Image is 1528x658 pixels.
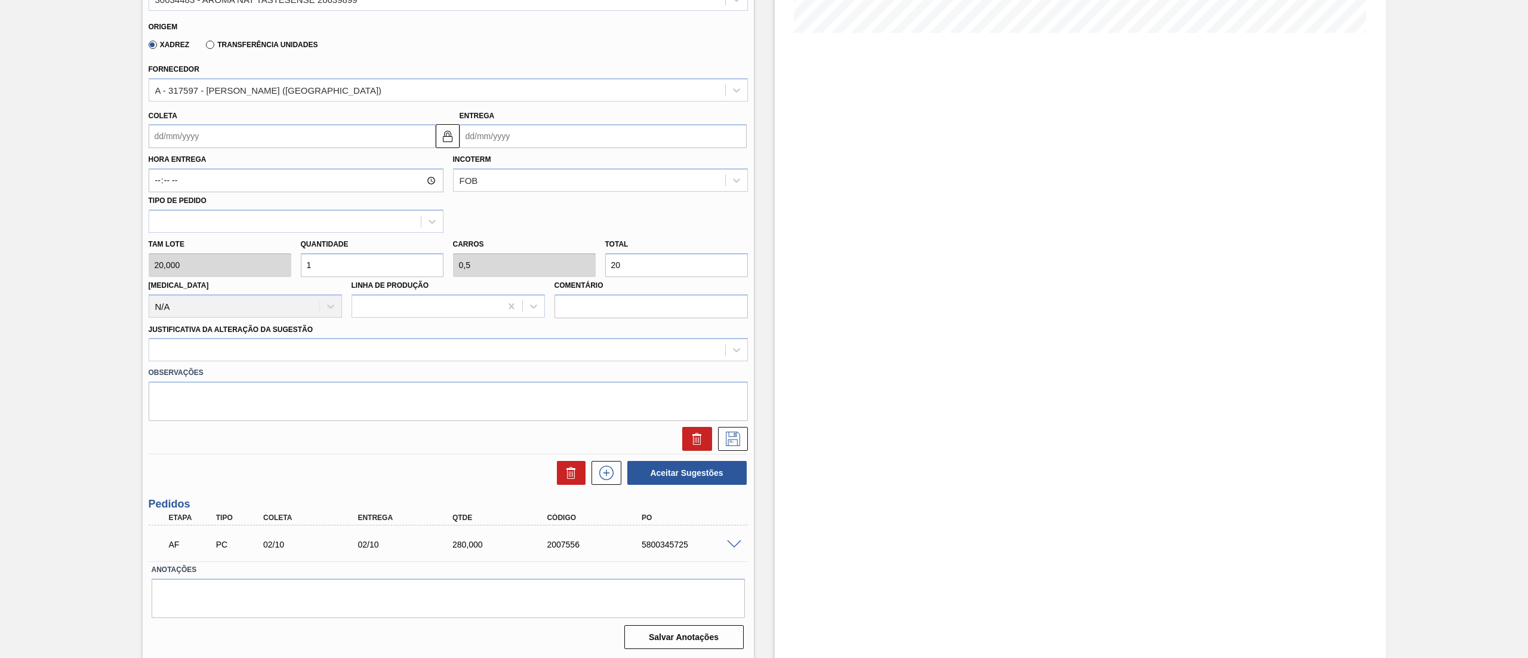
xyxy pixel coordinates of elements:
[149,151,443,168] label: Hora Entrega
[206,41,318,49] label: Transferência Unidades
[449,514,557,522] div: Qtde
[624,625,744,649] button: Salvar Anotações
[149,236,291,253] label: Tam lote
[453,155,491,164] label: Incoterm
[554,277,748,294] label: Comentário
[605,240,629,248] label: Total
[149,124,436,148] input: dd/mm/yyyy
[639,514,747,522] div: PO
[621,460,748,486] div: Aceitar Sugestões
[544,540,652,549] div: 2007556
[260,540,368,549] div: 02/10/2025
[460,112,495,120] label: Entrega
[166,531,217,558] div: Aguardando Faturamento
[149,112,177,120] label: Coleta
[149,41,190,49] label: Xadrez
[460,176,478,186] div: FOB
[213,540,264,549] div: Pedido de Compra
[169,540,214,549] p: AF
[544,514,652,522] div: Código
[149,196,207,205] label: Tipo de pedido
[260,514,368,522] div: Coleta
[639,540,747,549] div: 5800345725
[149,498,748,511] h3: Pedidos
[436,124,460,148] button: locked
[213,514,264,522] div: Tipo
[551,461,586,485] div: Excluir Sugestões
[355,514,463,522] div: Entrega
[352,281,429,290] label: Linha de Produção
[453,240,484,248] label: Carros
[460,124,747,148] input: dd/mm/yyyy
[440,129,455,143] img: locked
[627,461,747,485] button: Aceitar Sugestões
[166,514,217,522] div: Etapa
[155,85,382,95] div: A - 317597 - [PERSON_NAME] ([GEOGRAPHIC_DATA])
[676,427,712,451] div: Excluir Sugestão
[149,23,178,31] label: Origem
[712,427,748,451] div: Salvar Sugestão
[586,461,621,485] div: Nova sugestão
[149,364,748,382] label: Observações
[152,561,745,579] label: Anotações
[149,281,209,290] label: [MEDICAL_DATA]
[301,240,349,248] label: Quantidade
[355,540,463,549] div: 02/10/2025
[449,540,557,549] div: 280,000
[149,325,313,334] label: Justificativa da Alteração da Sugestão
[149,65,199,73] label: Fornecedor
